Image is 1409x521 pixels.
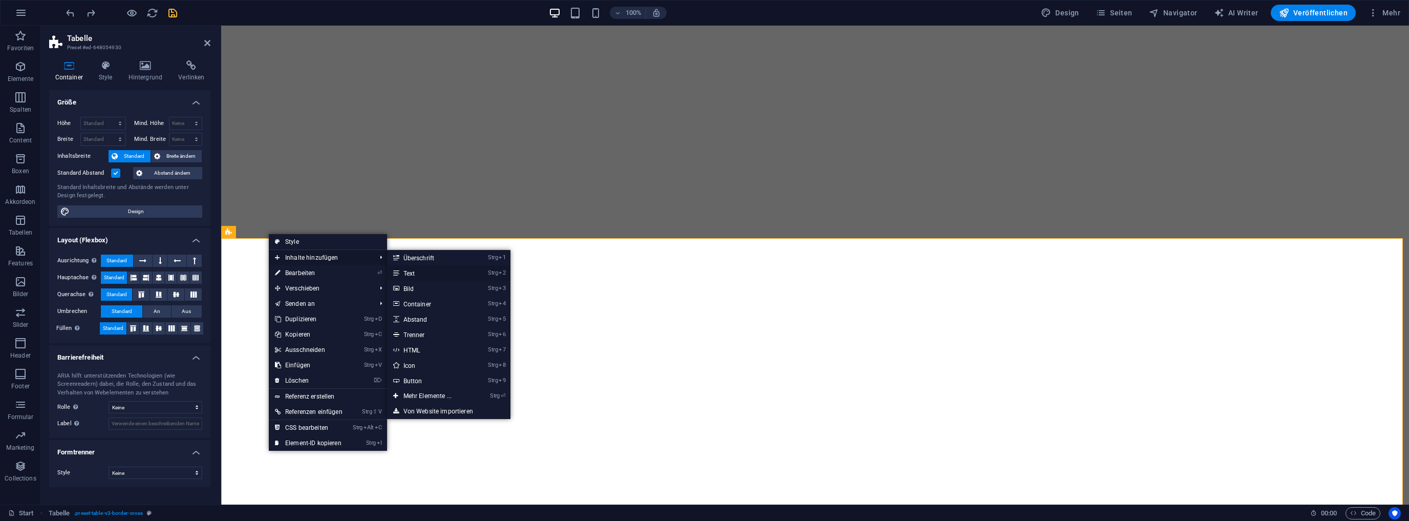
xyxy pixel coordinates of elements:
label: Inhaltsbreite [57,150,109,162]
label: Standard Abstand [57,167,111,179]
button: An [143,305,170,318]
span: Standard [103,322,123,335]
i: X [375,346,382,353]
h4: Style [93,60,122,82]
label: Umbrechen [57,305,101,318]
p: Akkordeon [5,198,35,206]
span: Mehr [1368,8,1400,18]
button: 100% [610,7,646,19]
a: StrgXAusschneiden [269,342,349,358]
p: Slider [13,321,29,329]
label: Mind. Höhe [134,120,169,126]
div: ARIA hilft unterstützenden Technologien (wie Screenreadern) dabei, die Rolle, den Zustand und das... [57,372,202,398]
button: Veröffentlichen [1271,5,1356,21]
a: Strg⏎Mehr Elemente ... [387,388,472,404]
label: Mind. Breite [134,136,169,142]
i: ⌦ [374,377,382,384]
button: Aus [172,305,202,318]
h3: Preset #ed-648054930 [67,43,190,52]
a: Style [269,234,387,249]
i: Strg [353,424,362,431]
button: Design [1037,5,1083,21]
button: Usercentrics [1389,507,1401,519]
p: Elemente [8,75,34,83]
i: Strg [488,331,498,338]
i: Wiederholen: Text ändern (Strg + Y, ⌘+Y) [85,7,97,19]
i: 7 [499,346,505,353]
i: Strg [488,300,498,307]
a: StrgCKopieren [269,327,349,342]
span: Veröffentlichen [1279,8,1348,18]
i: 5 [499,316,505,322]
button: Abstand ändern [133,167,202,179]
button: Standard [101,288,132,301]
i: Strg [364,331,374,338]
button: Standard [101,272,127,284]
i: Strg [364,316,374,322]
h4: Hintergrund [122,60,173,82]
a: Klick, um Auswahl aufzuheben. Doppelklick öffnet Seitenverwaltung [8,507,34,519]
span: Style [57,469,71,476]
i: C [375,424,382,431]
a: Strg5Abstand [387,311,472,327]
span: Breite ändern [163,150,199,162]
i: 2 [499,269,505,276]
a: StrgIElement-ID kopieren [269,435,349,451]
span: Rolle [57,401,81,413]
button: Navigator [1145,5,1202,21]
i: Strg [362,408,372,415]
i: Strg [488,362,498,368]
i: Strg [364,362,374,368]
i: V [378,408,381,415]
h4: Verlinken [173,60,210,82]
h4: Layout (Flexbox) [49,228,210,246]
i: Strg [488,269,498,276]
p: Features [8,259,33,267]
span: Klick zum Auswählen. Doppelklick zum Bearbeiten [49,507,70,519]
a: Strg6Trenner [387,327,472,342]
button: Standard [100,322,126,335]
span: Design [1041,8,1079,18]
i: Strg [490,392,500,399]
h4: Container [49,60,93,82]
p: Header [10,351,31,360]
i: 6 [499,331,505,338]
button: reload [146,7,158,19]
h6: 100% [625,7,642,19]
span: Standard [106,255,127,267]
span: Navigator [1149,8,1198,18]
a: StrgAltCCSS bearbeiten [269,420,349,435]
span: Inhalte hinzufügen [269,250,372,265]
span: Standard [106,288,127,301]
label: Füllen [56,322,100,335]
span: Standard [121,150,147,162]
button: Seiten [1092,5,1137,21]
i: ⏎ [501,392,505,399]
h2: Tabelle [67,34,210,43]
i: Bei Größenänderung Zoomstufe automatisch an das gewählte Gerät anpassen. [652,8,661,17]
p: Marketing [6,444,34,452]
button: Design [57,205,202,218]
i: Strg [488,254,498,261]
h6: Session-Zeit [1310,507,1337,519]
label: Querachse [57,288,101,301]
p: Bilder [13,290,29,298]
i: 9 [499,377,505,384]
span: : [1328,509,1330,517]
i: 4 [499,300,505,307]
span: Design [73,205,199,218]
i: I [377,440,382,446]
h4: Formtrenner [49,440,210,459]
a: Strg9Button [387,373,472,388]
span: Standard [112,305,132,318]
span: Seiten [1096,8,1133,18]
a: Strg2Text [387,265,472,281]
a: ⌦Löschen [269,373,349,388]
i: Strg [488,346,498,353]
i: 3 [499,285,505,291]
label: Hauptachse [57,272,101,284]
i: V [375,362,382,368]
i: ⇧ [373,408,377,415]
button: Breite ändern [151,150,202,162]
button: Standard [101,305,142,318]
